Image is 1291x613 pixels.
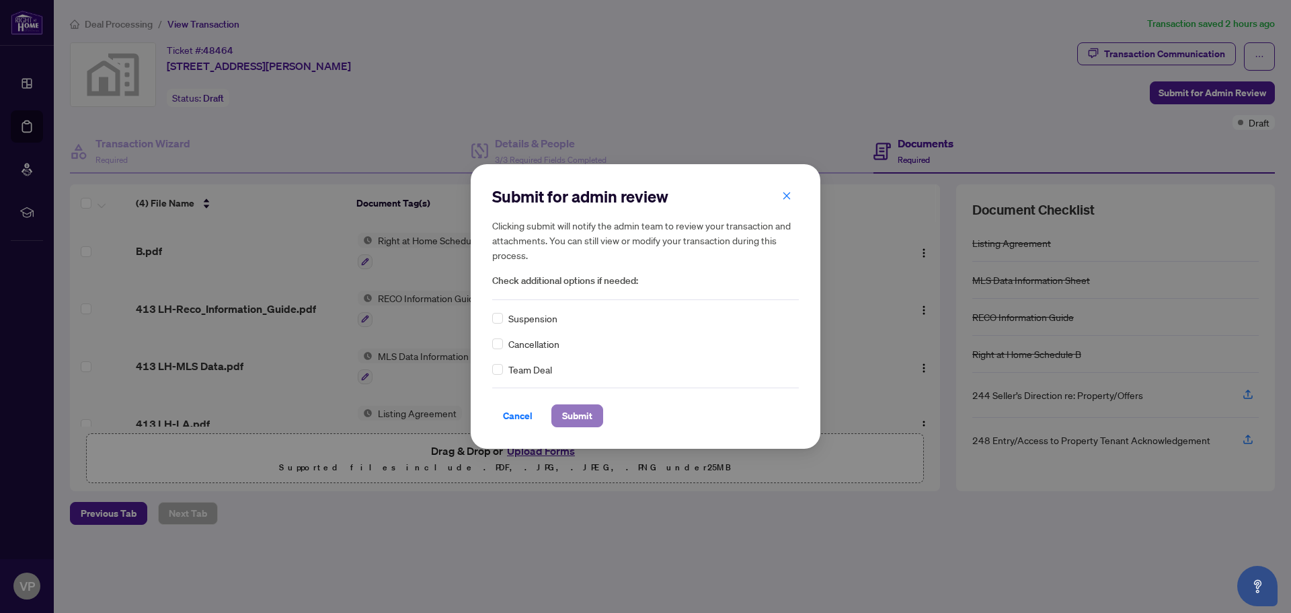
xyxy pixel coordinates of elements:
[492,273,799,289] span: Check additional options if needed:
[508,336,559,351] span: Cancellation
[492,218,799,262] h5: Clicking submit will notify the admin team to review your transaction and attachments. You can st...
[492,186,799,207] h2: Submit for admin review
[492,404,543,427] button: Cancel
[503,405,533,427] span: Cancel
[562,405,592,427] span: Submit
[1237,566,1278,606] button: Open asap
[782,191,791,201] span: close
[551,404,603,427] button: Submit
[508,311,557,326] span: Suspension
[508,362,552,377] span: Team Deal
